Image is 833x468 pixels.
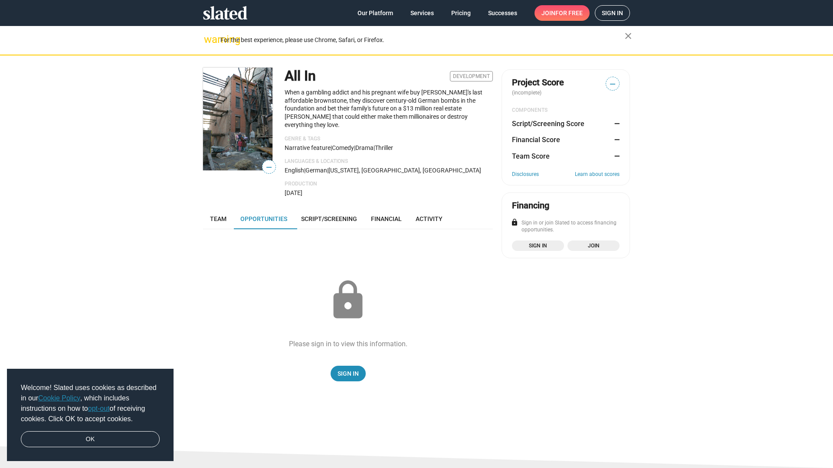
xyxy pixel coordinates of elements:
span: | [304,167,305,174]
span: — [262,162,275,173]
dt: Script/Screening Score [512,119,584,128]
mat-icon: close [623,31,633,41]
a: Activity [409,208,449,229]
dt: Financial Score [512,135,560,144]
dd: — [611,119,620,128]
a: Learn about scores [575,171,620,178]
a: Services [403,5,441,21]
a: Disclosures [512,171,539,178]
a: Opportunities [233,208,294,229]
a: dismiss cookie message [21,431,160,448]
a: Successes [481,5,524,21]
dt: Team Score [512,152,550,161]
span: Comedy [332,144,354,151]
span: | [354,144,355,151]
span: Script/Screening [301,215,357,222]
span: Financial [371,215,402,222]
a: opt-out [88,405,110,412]
span: Sign In [338,366,359,381]
span: [DATE] [285,189,302,196]
span: Welcome! Slated uses cookies as described in our , which includes instructions on how to of recei... [21,383,160,424]
a: Financial [364,208,409,229]
span: Successes [488,5,517,21]
mat-icon: lock [511,218,518,226]
span: for free [555,5,583,21]
a: Sign in [512,240,564,251]
span: Services [410,5,434,21]
a: Cookie Policy [38,394,80,402]
a: Pricing [444,5,478,21]
span: (incomplete) [512,90,543,96]
span: Pricing [451,5,471,21]
span: [US_STATE], [GEOGRAPHIC_DATA], [GEOGRAPHIC_DATA] [328,167,481,174]
span: Thriller [375,144,393,151]
div: COMPONENTS [512,107,620,114]
span: — [606,78,619,90]
span: Join [573,241,614,250]
span: Opportunities [240,215,287,222]
a: Sign in [595,5,630,21]
span: Activity [416,215,443,222]
span: Project Score [512,77,564,88]
a: Team [203,208,233,229]
span: | [374,144,375,151]
a: Join [567,240,620,251]
img: All In [203,68,272,170]
span: English [285,167,304,174]
span: Our Platform [357,5,393,21]
span: | [331,144,332,151]
div: Financing [512,200,549,211]
mat-icon: lock [326,279,370,322]
p: Production [285,181,493,188]
h1: All In [285,67,316,85]
p: Genre & Tags [285,136,493,143]
div: For the best experience, please use Chrome, Safari, or Firefox. [220,34,625,46]
div: Sign in or join Slated to access financing opportunities. [512,220,620,234]
span: Sign in [602,6,623,20]
a: Our Platform [351,5,400,21]
span: Narrative feature [285,144,331,151]
p: When a gambling addict and his pregnant wife buy [PERSON_NAME]'s last affordable brownstone, they... [285,88,493,129]
a: Joinfor free [535,5,590,21]
span: Development [450,71,493,81]
span: Team [210,215,226,222]
span: Drama [355,144,374,151]
a: Sign In [331,366,366,381]
span: Join [541,5,583,21]
p: Languages & Locations [285,158,493,165]
span: German [305,167,327,174]
dd: — [611,135,620,144]
mat-icon: warning [204,34,214,45]
span: Sign in [517,241,559,250]
div: Please sign in to view this information. [289,339,407,348]
div: cookieconsent [7,369,174,461]
span: | [327,167,328,174]
dd: — [611,152,620,161]
a: Script/Screening [294,208,364,229]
